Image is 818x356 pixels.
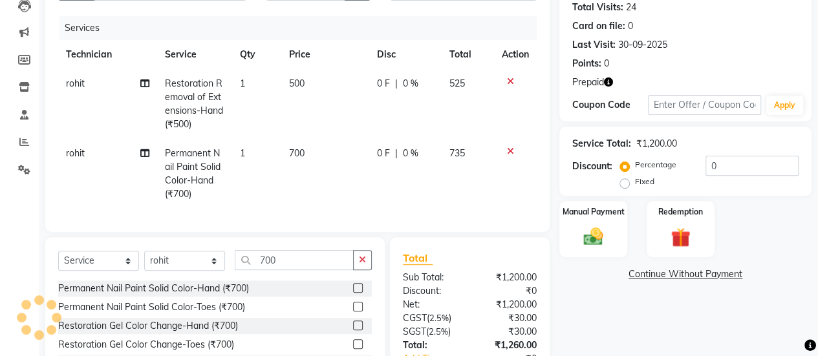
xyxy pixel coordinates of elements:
label: Percentage [635,159,676,171]
th: Action [494,40,537,69]
th: Service [157,40,232,69]
th: Qty [232,40,282,69]
div: Sub Total: [393,271,470,284]
div: Points: [572,57,601,70]
th: Disc [369,40,442,69]
div: Total: [393,339,470,352]
div: ₹30.00 [469,325,546,339]
div: ₹1,260.00 [469,339,546,352]
div: ₹1,200.00 [469,271,546,284]
div: Services [59,16,546,40]
div: 30-09-2025 [618,38,667,52]
div: Last Visit: [572,38,616,52]
span: Restoration Removal of Extensions-Hand (₹500) [165,78,223,130]
span: 1 [240,147,245,159]
div: ( ) [393,311,470,325]
span: 700 [289,147,305,159]
span: 0 F [377,147,390,160]
span: 2.5% [429,313,449,323]
label: Fixed [635,176,654,187]
div: ₹0 [469,284,546,298]
div: ₹1,200.00 [636,137,677,151]
div: ₹1,200.00 [469,298,546,311]
span: 735 [449,147,465,159]
div: Restoration Gel Color Change-Toes (₹700) [58,338,234,351]
span: | [395,147,398,160]
input: Enter Offer / Coupon Code [648,95,761,115]
div: Discount: [572,160,612,173]
div: Permanent Nail Paint Solid Color-Toes (₹700) [58,300,245,314]
button: Apply [766,96,803,115]
span: rohit [66,147,85,159]
span: 2.5% [429,326,448,337]
div: Permanent Nail Paint Solid Color-Hand (₹700) [58,282,249,295]
th: Total [442,40,494,69]
div: 24 [626,1,636,14]
span: Permanent Nail Paint Solid Color-Hand (₹700) [165,147,221,200]
span: 0 % [403,147,418,160]
th: Technician [58,40,157,69]
img: _cash.svg [577,225,609,248]
div: Card on file: [572,19,625,33]
div: 0 [604,57,609,70]
div: Total Visits: [572,1,623,14]
input: Search or Scan [235,250,354,270]
div: Net: [393,298,470,311]
a: Continue Without Payment [562,267,809,281]
div: Service Total: [572,137,631,151]
span: | [395,77,398,90]
span: Total [403,251,433,265]
span: CGST [403,312,427,324]
span: Prepaid [572,76,604,89]
span: 500 [289,78,305,89]
img: _gift.svg [665,225,696,249]
th: Price [281,40,369,69]
div: ( ) [393,325,470,339]
label: Redemption [658,206,703,218]
span: 0 F [377,77,390,90]
div: Discount: [393,284,470,298]
div: ₹30.00 [469,311,546,325]
span: 0 % [403,77,418,90]
div: Restoration Gel Color Change-Hand (₹700) [58,319,238,333]
div: Coupon Code [572,98,648,112]
span: 1 [240,78,245,89]
span: rohit [66,78,85,89]
span: SGST [403,326,426,337]
span: 525 [449,78,465,89]
label: Manual Payment [563,206,625,218]
div: 0 [628,19,633,33]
